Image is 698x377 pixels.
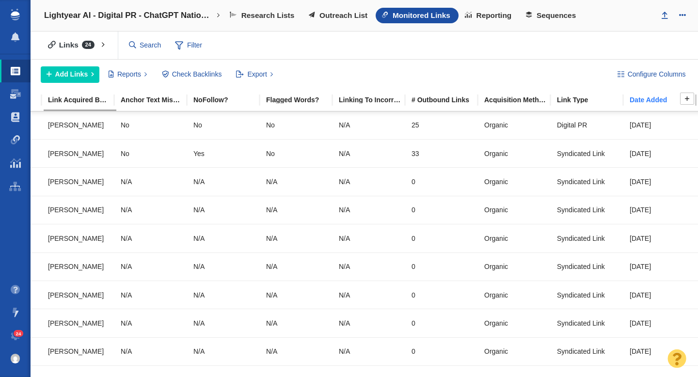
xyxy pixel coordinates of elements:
[339,256,403,277] div: N/A
[44,309,116,337] td: Taylor Tomita
[630,284,694,305] div: [DATE]
[44,139,116,167] td: Taylor Tomita
[412,228,476,249] div: 0
[121,171,185,192] div: N/A
[339,96,411,103] div: Linking To Incorrect?
[44,111,116,140] td: Taylor Tomita
[476,11,512,20] span: Reporting
[121,341,185,362] div: N/A
[103,66,153,83] button: Reports
[193,256,257,277] div: N/A
[319,11,367,20] span: Outreach List
[121,200,185,220] div: N/A
[553,224,625,252] td: Syndicated Link
[553,111,625,140] td: Digital PR
[376,8,459,23] a: Monitored Links
[484,262,508,271] span: Organic
[193,96,265,103] div: NoFollow?
[484,96,556,103] div: Acquisition Method
[121,115,185,136] div: No
[48,262,104,271] span: [PERSON_NAME]
[480,168,553,196] td: Organic
[339,115,403,136] div: N/A
[412,143,476,164] div: 33
[557,347,605,356] span: Syndicated Link
[48,96,120,103] div: Link Acquired By
[630,171,694,192] div: [DATE]
[55,69,88,79] span: Add Links
[266,96,338,105] a: Flagged Words?
[553,196,625,224] td: Syndicated Link
[484,149,508,158] span: Organic
[48,291,104,299] span: [PERSON_NAME]
[553,139,625,167] td: Syndicated Link
[241,11,295,20] span: Research Lists
[537,11,576,20] span: Sequences
[48,96,120,105] a: Link Acquired By
[480,281,553,309] td: Organic
[121,228,185,249] div: N/A
[44,11,214,20] h4: Lightyear AI - Digital PR - ChatGPT Nation: The States Leading (and Ignoring) the AI Boom
[48,234,104,243] span: [PERSON_NAME]
[121,96,192,103] div: Anchor text found on the page does not match the anchor text entered into BuzzStream
[172,69,222,79] span: Check Backlinks
[480,337,553,365] td: Organic
[412,341,476,362] div: 0
[193,96,265,105] a: NoFollow?
[48,347,104,356] span: [PERSON_NAME]
[480,252,553,281] td: Organic
[480,111,553,140] td: Organic
[630,115,694,136] div: [DATE]
[557,121,587,129] span: Digital PR
[459,8,520,23] a: Reporting
[44,281,116,309] td: Taylor Tomita
[266,341,330,362] div: N/A
[266,115,330,136] div: No
[193,313,257,333] div: N/A
[553,168,625,196] td: Syndicated Link
[44,252,116,281] td: Taylor Tomita
[557,234,605,243] span: Syndicated Link
[48,177,104,186] span: [PERSON_NAME]
[630,256,694,277] div: [DATE]
[193,284,257,305] div: N/A
[630,143,694,164] div: [DATE]
[557,96,629,105] a: Link Type
[630,228,694,249] div: [DATE]
[339,341,403,362] div: N/A
[412,115,476,136] div: 25
[557,319,605,328] span: Syndicated Link
[266,313,330,333] div: N/A
[247,69,267,79] span: Export
[48,205,104,214] span: [PERSON_NAME]
[484,96,556,105] a: Acquisition Method
[44,168,116,196] td: Taylor Tomita
[156,66,227,83] button: Check Backlinks
[553,252,625,281] td: Syndicated Link
[193,115,257,136] div: No
[484,205,508,214] span: Organic
[41,66,99,83] button: Add Links
[553,337,625,365] td: Syndicated Link
[520,8,584,23] a: Sequences
[223,8,302,23] a: Research Lists
[339,284,403,305] div: N/A
[557,96,629,103] div: Link Type
[612,66,691,83] button: Configure Columns
[266,171,330,192] div: N/A
[339,96,411,105] a: Linking To Incorrect?
[48,121,104,129] span: [PERSON_NAME]
[557,262,605,271] span: Syndicated Link
[557,291,605,299] span: Syndicated Link
[484,177,508,186] span: Organic
[484,234,508,243] span: Organic
[302,8,376,23] a: Outreach List
[193,143,257,164] div: Yes
[484,319,508,328] span: Organic
[121,96,192,105] a: Anchor Text Mismatch?
[557,177,605,186] span: Syndicated Link
[193,171,257,192] div: N/A
[412,284,476,305] div: 0
[44,337,116,365] td: Taylor Tomita
[630,200,694,220] div: [DATE]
